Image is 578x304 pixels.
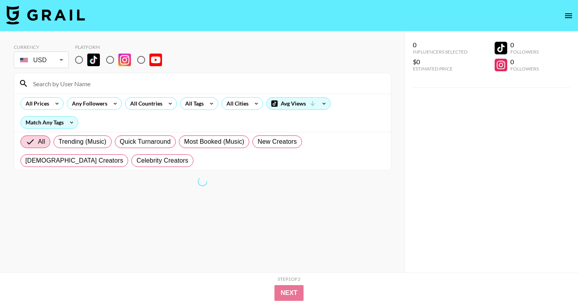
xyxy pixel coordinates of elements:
[15,53,67,67] div: USD
[510,49,539,55] div: Followers
[197,176,208,187] span: Refreshing bookers, clients, countries, tags, cities, talent, talent...
[120,137,171,146] span: Quick Turnaround
[67,98,109,109] div: Any Followers
[510,58,539,66] div: 0
[75,44,168,50] div: Platform
[539,265,569,295] iframe: Drift Widget Chat Controller
[28,77,386,90] input: Search by User Name
[14,44,69,50] div: Currency
[180,98,205,109] div: All Tags
[136,156,188,165] span: Celebrity Creators
[510,66,539,72] div: Followers
[258,137,297,146] span: New Creators
[561,8,576,24] button: open drawer
[26,156,123,165] span: [DEMOGRAPHIC_DATA] Creators
[87,54,100,66] img: TikTok
[413,41,468,49] div: 0
[21,98,51,109] div: All Prices
[413,49,468,55] div: Influencers Selected
[6,6,85,24] img: Grail Talent
[125,98,164,109] div: All Countries
[149,54,162,66] img: YouTube
[222,98,250,109] div: All Cities
[274,285,304,301] button: Next
[413,58,468,66] div: $0
[21,117,78,128] div: Match Any Tags
[38,137,45,146] span: All
[59,137,107,146] span: Trending (Music)
[413,66,468,72] div: Estimated Price
[267,98,330,109] div: Avg Views
[510,41,539,49] div: 0
[184,137,244,146] span: Most Booked (Music)
[118,54,131,66] img: Instagram
[278,276,300,282] div: Step 1 of 2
